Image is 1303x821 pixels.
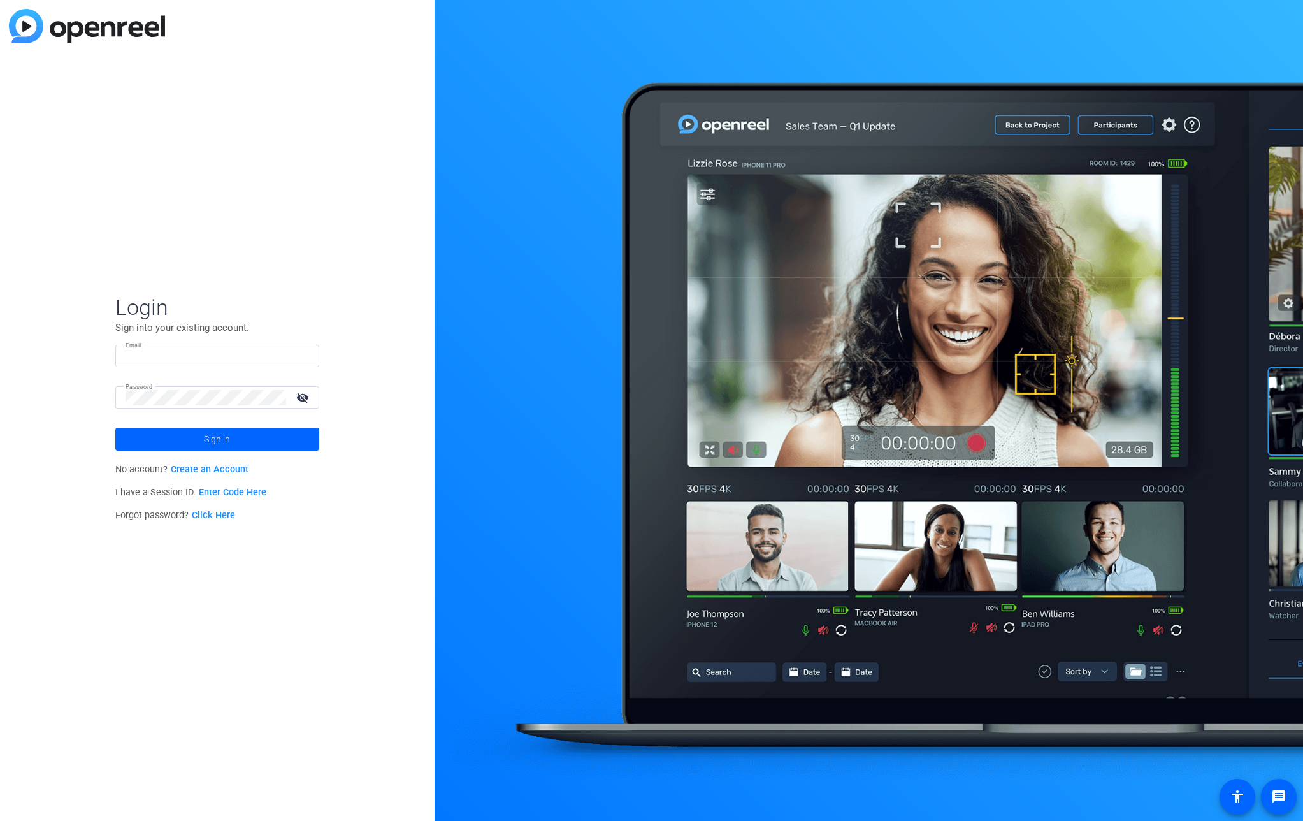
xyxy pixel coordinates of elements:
a: Click Here [192,510,235,521]
span: Forgot password? [115,510,235,521]
mat-icon: message [1271,789,1286,804]
span: Sign in [204,423,230,455]
p: Sign into your existing account. [115,321,319,335]
span: No account? [115,464,248,475]
mat-icon: visibility_off [289,388,319,407]
span: I have a Session ID. [115,487,266,498]
mat-label: Email [126,342,141,349]
a: Enter Code Here [199,487,266,498]
a: Create an Account [171,464,248,475]
input: Enter Email Address [126,349,309,364]
span: Login [115,294,319,321]
button: Sign in [115,428,319,451]
mat-label: Password [126,383,153,390]
img: blue-gradient.svg [9,9,165,43]
mat-icon: accessibility [1230,789,1245,804]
